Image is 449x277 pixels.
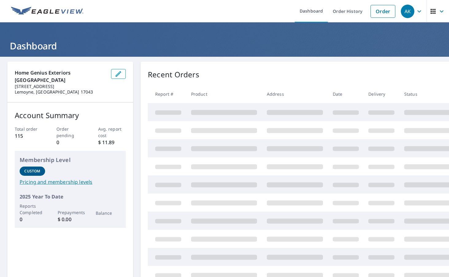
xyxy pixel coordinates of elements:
[15,84,106,89] p: [STREET_ADDRESS]
[20,216,45,223] p: 0
[11,7,83,16] img: EV Logo
[24,168,40,174] p: Custom
[15,126,43,132] p: Total order
[20,178,121,186] a: Pricing and membership levels
[20,193,121,200] p: 2025 Year To Date
[148,85,186,103] th: Report #
[328,85,364,103] th: Date
[7,40,442,52] h1: Dashboard
[262,85,328,103] th: Address
[15,69,106,84] p: Home Genius Exteriors [GEOGRAPHIC_DATA]
[98,139,126,146] p: $ 11.89
[370,5,395,18] a: Order
[98,126,126,139] p: Avg. report cost
[15,89,106,95] p: Lemoyne, [GEOGRAPHIC_DATA] 17043
[148,69,199,80] p: Recent Orders
[58,209,83,216] p: Prepayments
[186,85,262,103] th: Product
[20,156,121,164] p: Membership Level
[20,203,45,216] p: Reports Completed
[363,85,399,103] th: Delivery
[56,126,84,139] p: Order pending
[401,5,414,18] div: AK
[15,110,126,121] p: Account Summary
[56,139,84,146] p: 0
[15,132,43,140] p: 115
[96,210,121,216] p: Balance
[58,216,83,223] p: $ 0.00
